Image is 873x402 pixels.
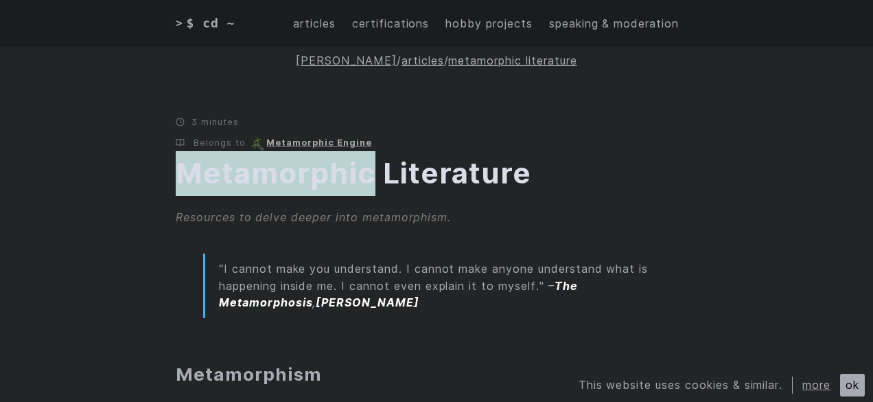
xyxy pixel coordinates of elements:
[176,15,183,32] span: >
[579,377,793,394] div: This website uses cookies & similar.
[176,363,697,386] h2: Metamorphism
[187,14,235,33] span: $ cd ~
[401,54,444,67] a: articles
[448,54,577,67] a: metamorphic literature
[219,260,656,311] p: “I cannot make you understand. I cannot make anyone understand what is happening inside me. I can...
[176,117,697,127] p: 3 minutes
[802,378,830,392] a: more
[248,135,264,151] img: An icon depicting a DNA strand intertwined with a gear symbol, representing genetic mutations.
[176,14,245,33] a: > $ cd ~
[549,15,679,32] a: speaking & moderation
[316,295,419,309] strong: [PERSON_NAME]
[266,137,371,148] a: Metamorphic Engine
[293,15,336,32] a: articles
[176,155,531,190] a: Metamorphic Literature
[176,209,697,226] div: Resources to delve deeper into metamorphism.
[296,54,396,67] a: [PERSON_NAME]
[194,137,246,148] span: Belongs to
[445,15,532,32] a: hobby projects
[352,15,429,32] a: certifications
[840,374,865,397] div: ok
